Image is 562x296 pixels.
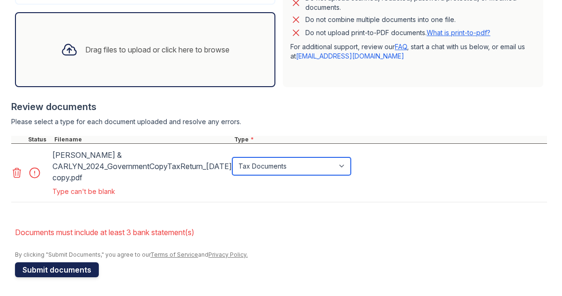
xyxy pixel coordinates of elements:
div: [PERSON_NAME] & CARLYN_2024_GovernmentCopyTaxReturn_[DATE] copy.pdf [52,148,229,185]
div: Type [232,136,547,143]
div: Please select a type for each document uploaded and resolve any errors. [11,117,547,126]
p: For additional support, review our , start a chat with us below, or email us at [290,42,536,61]
a: Terms of Service [150,251,198,258]
p: Do not upload print-to-PDF documents. [305,28,490,37]
a: FAQ [395,43,407,51]
div: Review documents [11,100,547,113]
div: Filename [52,136,232,143]
div: Status [26,136,52,143]
div: Do not combine multiple documents into one file. [305,14,456,25]
div: Type can't be blank [52,187,353,196]
a: [EMAIL_ADDRESS][DOMAIN_NAME] [296,52,404,60]
a: Privacy Policy. [208,251,248,258]
div: By clicking "Submit Documents," you agree to our and [15,251,547,259]
li: Documents must include at least 3 bank statement(s) [15,223,547,242]
div: Drag files to upload or click here to browse [85,44,229,55]
a: What is print-to-pdf? [427,29,490,37]
button: Submit documents [15,262,99,277]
